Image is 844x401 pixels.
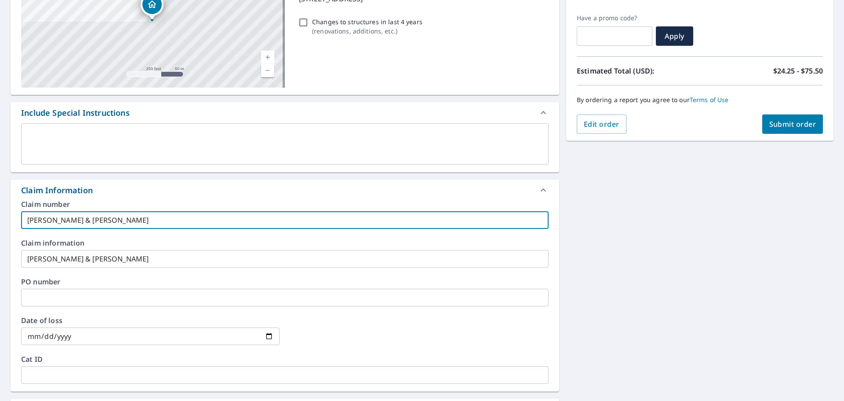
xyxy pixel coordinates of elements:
[577,14,652,22] label: Have a promo code?
[656,26,693,46] button: Apply
[312,17,422,26] p: Changes to structures in last 4 years
[21,356,549,363] label: Cat ID
[21,201,549,208] label: Claim number
[11,180,559,201] div: Claim Information
[21,184,93,196] div: Claim Information
[762,114,823,134] button: Submit order
[577,96,823,104] p: By ordering a report you agree to our
[21,317,280,324] label: Date of loss
[21,107,130,119] div: Include Special Instructions
[773,66,823,76] p: $24.25 - $75.50
[11,102,559,123] div: Include Special Instructions
[584,119,619,129] span: Edit order
[261,51,274,64] a: Current Level 17, Zoom In
[663,31,686,41] span: Apply
[577,66,700,76] p: Estimated Total (USD):
[690,96,729,104] a: Terms of Use
[577,114,626,134] button: Edit order
[261,64,274,77] a: Current Level 17, Zoom Out
[21,239,549,246] label: Claim information
[769,119,816,129] span: Submit order
[21,278,549,285] label: PO number
[312,26,422,36] p: ( renovations, additions, etc. )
